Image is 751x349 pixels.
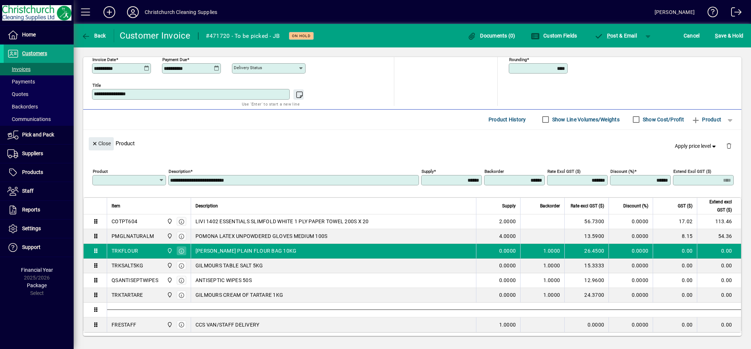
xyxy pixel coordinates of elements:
[92,57,116,62] mat-label: Invoice date
[691,114,721,125] span: Product
[688,113,725,126] button: Product
[499,262,516,269] span: 0.0000
[98,6,121,19] button: Add
[7,66,31,72] span: Invoices
[4,182,74,200] a: Staff
[112,202,120,210] span: Item
[22,150,43,156] span: Suppliers
[571,202,604,210] span: Rate excl GST ($)
[121,6,145,19] button: Profile
[4,88,74,100] a: Quotes
[678,202,692,210] span: GST ($)
[165,276,173,284] span: Christchurch Cleaning Supplies Ltd
[195,262,263,269] span: GILMOURS TABLE SALT 5KG
[165,217,173,225] span: Christchurch Cleaning Supplies Ltd
[112,232,154,240] div: PMGLNATURALM
[4,163,74,182] a: Products
[609,273,653,288] td: 0.0000
[489,114,526,125] span: Product History
[551,116,620,123] label: Show Line Volumes/Weights
[499,321,516,328] span: 1.0000
[641,116,684,123] label: Show Cost/Profit
[22,132,54,138] span: Pick and Pack
[7,91,28,97] span: Quotes
[92,138,111,150] span: Close
[502,202,516,210] span: Supply
[715,33,718,39] span: S
[4,201,74,219] a: Reports
[234,65,262,70] mat-label: Delivery status
[569,277,604,284] div: 12.9600
[590,29,641,42] button: Post & Email
[697,288,741,303] td: 0.00
[165,247,173,255] span: Christchurch Cleaning Supplies Ltd
[543,291,560,299] span: 1.0000
[7,104,38,110] span: Backorders
[569,232,604,240] div: 13.5900
[165,291,173,299] span: Christchurch Cleaning Supplies Ltd
[165,321,173,329] span: Christchurch Cleaning Supplies Ltd
[720,137,738,155] button: Delete
[162,57,187,62] mat-label: Payment due
[713,29,745,42] button: Save & Hold
[697,273,741,288] td: 0.00
[610,168,634,174] mat-label: Discount (%)
[499,232,516,240] span: 4.0000
[569,218,604,225] div: 56.7300
[569,291,604,299] div: 24.3700
[195,277,252,284] span: ANTISEPTIC WIPES 50S
[195,232,328,240] span: POMONA LATEX UNPOWDERED GLOVES MEDIUM 100S
[653,259,697,273] td: 0.00
[112,321,136,328] div: FRESTAFF
[569,321,604,328] div: 0.0000
[607,33,610,39] span: P
[22,169,43,175] span: Products
[673,168,711,174] mat-label: Extend excl GST ($)
[112,291,143,299] div: TRKTARTARE
[4,75,74,88] a: Payments
[594,33,637,39] span: ost & Email
[543,277,560,284] span: 1.0000
[623,202,648,210] span: Discount (%)
[4,113,74,125] a: Communications
[547,168,581,174] mat-label: Rate excl GST ($)
[4,220,74,238] a: Settings
[697,317,741,332] td: 0.00
[531,33,577,39] span: Custom Fields
[609,244,653,259] td: 0.0000
[653,273,697,288] td: 0.00
[81,33,106,39] span: Back
[195,202,218,210] span: Description
[195,291,283,299] span: GILMOURS CREAM OF TARTARE 1KG
[653,288,697,303] td: 0.00
[655,6,695,18] div: [PERSON_NAME]
[499,291,516,299] span: 0.0000
[499,218,516,225] span: 2.0000
[468,33,515,39] span: Documents (0)
[7,79,35,85] span: Payments
[22,225,41,231] span: Settings
[169,168,190,174] mat-label: Description
[609,214,653,229] td: 0.0000
[697,229,741,244] td: 54.36
[529,29,579,42] button: Custom Fields
[80,29,108,42] button: Back
[74,29,114,42] app-page-header-button: Back
[4,63,74,75] a: Invoices
[682,29,702,42] button: Cancel
[543,262,560,269] span: 1.0000
[484,168,504,174] mat-label: Backorder
[242,100,300,108] mat-hint: Use 'Enter' to start a new line
[83,130,741,157] div: Product
[7,116,51,122] span: Communications
[672,139,720,153] button: Apply price level
[93,168,108,174] mat-label: Product
[4,145,74,163] a: Suppliers
[653,244,697,259] td: 0.00
[499,247,516,254] span: 0.0000
[112,277,158,284] div: QSANTISEPTWIPES
[466,29,517,42] button: Documents (0)
[4,238,74,257] a: Support
[145,6,217,18] div: Christchurch Cleaning Supplies
[609,259,653,273] td: 0.0000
